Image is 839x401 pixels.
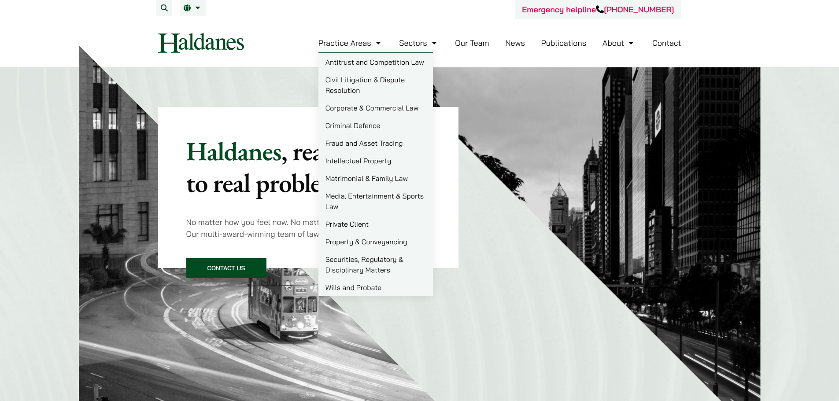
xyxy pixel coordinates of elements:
[186,134,428,200] mark: , real solutions to real problems
[522,4,674,15] a: Emergency helpline[PHONE_NUMBER]
[184,4,203,11] a: EN
[399,38,439,48] a: Sectors
[318,169,433,187] a: Matrimonial & Family Law
[318,134,433,152] a: Fraud and Asset Tracing
[318,99,433,117] a: Corporate & Commercial Law
[318,38,383,48] a: Practice Areas
[318,71,433,99] a: Civil Litigation & Dispute Resolution
[652,38,681,48] a: Contact
[318,152,433,169] a: Intellectual Property
[318,117,433,134] a: Criminal Defence
[318,53,433,71] a: Antitrust and Competition Law
[158,33,244,53] img: Logo of Haldanes
[318,279,433,296] a: Wills and Probate
[541,38,587,48] a: Publications
[318,233,433,250] a: Property & Conveyancing
[186,135,431,199] p: Haldanes
[318,250,433,279] a: Securities, Regulatory & Disciplinary Matters
[318,215,433,233] a: Private Client
[186,216,431,240] p: No matter how you feel now. No matter what your legal problem is. Our multi-award-winning team of...
[455,38,489,48] a: Our Team
[186,258,266,278] a: Contact Us
[602,38,636,48] a: About
[318,187,433,215] a: Media, Entertainment & Sports Law
[505,38,525,48] a: News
